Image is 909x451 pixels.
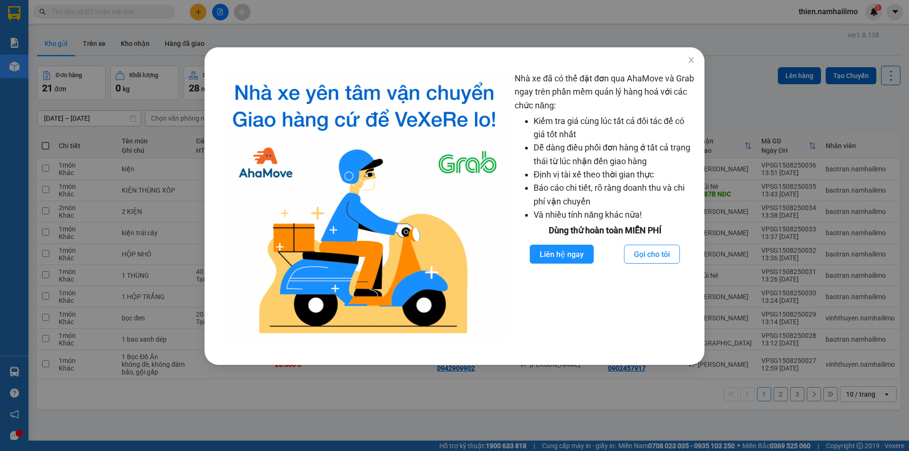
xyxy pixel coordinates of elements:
[534,208,695,221] li: Và nhiều tính năng khác nữa!
[515,224,695,237] div: Dùng thử hoàn toàn MIỄN PHÍ
[534,168,695,181] li: Định vị tài xế theo thời gian thực
[634,248,670,260] span: Gọi cho tôi
[540,248,584,260] span: Liên hệ ngay
[678,47,704,74] button: Close
[534,181,695,208] li: Báo cáo chi tiết, rõ ràng doanh thu và chi phí vận chuyển
[534,141,695,168] li: Dễ dàng điều phối đơn hàng ở tất cả trạng thái từ lúc nhận đến giao hàng
[687,56,695,64] span: close
[515,72,695,341] div: Nhà xe đã có thể đặt đơn qua AhaMove và Grab ngay trên phần mềm quản lý hàng hoá với các chức năng:
[222,72,507,341] img: logo
[624,245,680,264] button: Gọi cho tôi
[530,245,594,264] button: Liên hệ ngay
[534,115,695,141] li: Kiểm tra giá cùng lúc tất cả đối tác để có giá tốt nhất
